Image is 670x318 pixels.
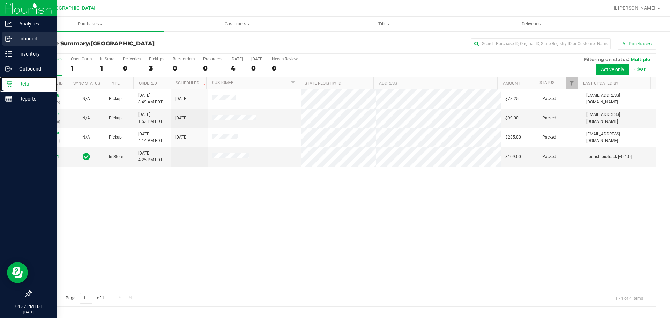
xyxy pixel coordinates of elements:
[175,115,187,121] span: [DATE]
[149,57,164,61] div: PickUps
[458,17,605,31] a: Deliveries
[542,134,556,141] span: Packed
[3,303,54,310] p: 04:37 PM EDT
[71,64,92,72] div: 1
[12,65,54,73] p: Outbound
[5,80,12,87] inline-svg: Retail
[3,310,54,315] p: [DATE]
[91,40,155,47] span: [GEOGRAPHIC_DATA]
[164,17,311,31] a: Customers
[542,154,556,160] span: Packed
[5,95,12,102] inline-svg: Reports
[12,95,54,103] p: Reports
[109,154,123,160] span: In-Store
[175,96,187,102] span: [DATE]
[542,96,556,102] span: Packed
[164,21,310,27] span: Customers
[110,81,120,86] a: Type
[471,38,611,49] input: Search Purchase ID, Original ID, State Registry ID or Customer Name...
[583,81,618,86] a: Last Updated By
[505,134,521,141] span: $285.00
[109,134,122,141] span: Pickup
[138,150,163,163] span: [DATE] 4:25 PM EDT
[71,57,92,61] div: Open Carts
[586,92,652,105] span: [EMAIL_ADDRESS][DOMAIN_NAME]
[138,92,163,105] span: [DATE] 8:49 AM EDT
[149,64,164,72] div: 3
[630,64,650,75] button: Clear
[82,115,90,121] button: N/A
[123,64,141,72] div: 0
[251,57,263,61] div: [DATE]
[175,134,187,141] span: [DATE]
[31,40,239,47] h3: Purchase Summary:
[311,17,457,31] a: Tills
[251,64,263,72] div: 0
[542,115,556,121] span: Packed
[82,134,90,141] button: N/A
[305,81,341,86] a: State Registry ID
[539,80,554,85] a: Status
[212,80,233,85] a: Customer
[12,80,54,88] p: Retail
[586,131,652,144] span: [EMAIL_ADDRESS][DOMAIN_NAME]
[12,20,54,28] p: Analytics
[60,293,110,304] span: Page of 1
[40,112,59,117] a: 11998987
[173,64,195,72] div: 0
[109,115,122,121] span: Pickup
[123,57,141,61] div: Deliveries
[173,57,195,61] div: Back-orders
[512,21,550,27] span: Deliveries
[40,154,59,159] a: 12000041
[80,293,92,304] input: 1
[109,96,122,102] span: Pickup
[566,77,578,89] a: Filter
[231,64,243,72] div: 4
[12,50,54,58] p: Inventory
[505,115,519,121] span: $99.00
[17,17,164,31] a: Purchases
[83,152,90,162] span: In Sync
[82,116,90,120] span: Not Applicable
[40,93,59,98] a: 11996928
[505,96,519,102] span: $78.25
[17,21,164,27] span: Purchases
[5,35,12,42] inline-svg: Inbound
[100,64,114,72] div: 1
[618,38,656,50] button: All Purchases
[5,20,12,27] inline-svg: Analytics
[584,57,629,62] span: Filtering on status:
[176,81,207,86] a: Scheduled
[503,81,520,86] a: Amount
[231,57,243,61] div: [DATE]
[82,96,90,101] span: Not Applicable
[12,35,54,43] p: Inbound
[5,50,12,57] inline-svg: Inventory
[611,5,657,11] span: Hi, [PERSON_NAME]!
[82,135,90,140] span: Not Applicable
[586,111,652,125] span: [EMAIL_ADDRESS][DOMAIN_NAME]
[73,81,100,86] a: Sync Status
[631,57,650,62] span: Multiple
[288,77,299,89] a: Filter
[7,262,28,283] iframe: Resource center
[596,64,629,75] button: Active only
[47,5,95,11] span: [GEOGRAPHIC_DATA]
[139,81,157,86] a: Ordered
[586,154,632,160] span: flourish-biotrack [v0.1.0]
[82,96,90,102] button: N/A
[505,154,521,160] span: $109.00
[138,131,163,144] span: [DATE] 4:14 PM EDT
[373,77,497,89] th: Address
[203,64,222,72] div: 0
[272,64,298,72] div: 0
[610,293,649,303] span: 1 - 4 of 4 items
[311,21,457,27] span: Tills
[203,57,222,61] div: Pre-orders
[100,57,114,61] div: In Store
[138,111,163,125] span: [DATE] 1:53 PM EDT
[272,57,298,61] div: Needs Review
[40,132,59,136] a: 11999905
[5,65,12,72] inline-svg: Outbound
